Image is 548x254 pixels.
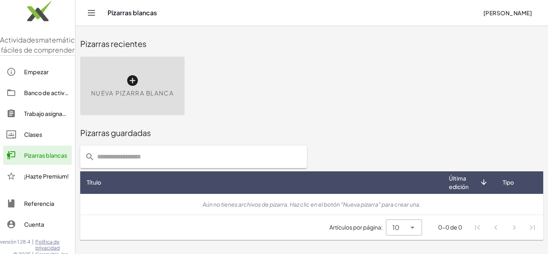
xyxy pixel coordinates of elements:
[24,68,49,75] font: Empezar
[24,200,54,207] font: Referencia
[35,239,75,251] a: Política de privacidad
[35,239,60,251] font: Política de privacidad
[477,6,538,20] button: [PERSON_NAME]
[449,175,469,190] font: Última edición
[24,152,67,159] font: Pizarras blancas
[91,89,174,97] font: Nueva pizarra blanca
[3,125,72,144] a: Clases
[469,218,542,237] nav: Navegación de paginación
[3,104,72,123] a: Trabajo asignado
[203,201,421,208] font: Aún no tienes archivos de pizarra. Haz clic en el botón "Nueva pizarra" para crear una.
[3,215,72,234] a: Cuenta
[483,9,532,16] font: [PERSON_NAME]
[503,179,514,186] font: Tipo
[32,239,34,245] font: |
[329,223,386,232] span: Artículos por página:
[87,179,101,186] font: Título
[329,224,383,231] font: Artículos por página:
[80,128,151,138] font: Pizarras guardadas
[3,194,72,213] a: Referencia
[438,224,462,231] font: 0-0 de 0
[24,221,44,228] font: Cuenta
[392,223,400,232] font: 10
[1,35,83,55] font: matemáticas fáciles de comprender
[3,62,72,81] a: Empezar
[85,152,95,162] i: prepended action
[3,146,72,165] a: Pizarras blancas
[24,131,42,138] font: Clases
[24,89,83,96] font: Banco de actividades
[24,110,70,117] font: Trabajo asignado
[80,39,146,49] font: Pizarras recientes
[3,83,72,102] a: Banco de actividades
[85,6,98,19] button: Cambiar navegación
[24,173,69,180] font: ¡Hazte Premium!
